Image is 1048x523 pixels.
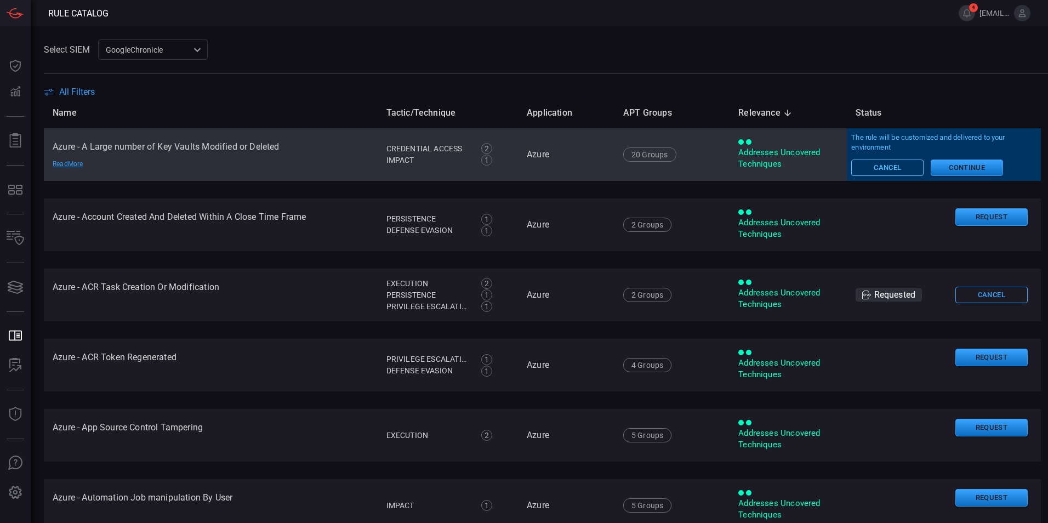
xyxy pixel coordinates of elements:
span: Relevance [738,106,795,120]
div: 5 Groups [623,498,671,513]
td: Azure [518,269,614,321]
button: Dashboard [2,53,29,79]
button: ALERT ANALYSIS [2,353,29,379]
td: Azure - ACR Task Creation Or Modification [44,269,378,321]
div: 1 [481,289,492,300]
button: Request [955,349,1028,367]
button: Continue [931,160,1003,176]
div: 2 [481,430,492,441]
div: Privilege Escalation [386,301,470,312]
div: Addresses Uncovered Techniques [738,147,838,170]
td: Azure - Account Created And Deleted Within A Close Time Frame [44,198,378,251]
button: Request [955,419,1028,437]
div: Credential Access [386,143,470,155]
div: 1 [481,225,492,236]
div: Defense Evasion [386,365,470,377]
span: The rule will be customized and delivered to your environment [851,133,1036,153]
div: Privilege Escalation [386,354,470,365]
div: 1 [481,301,492,312]
td: Azure [518,198,614,251]
td: Azure - ACR Token Regenerated [44,339,378,391]
td: Azure - App Source Control Tampering [44,409,378,462]
button: Inventory [2,225,29,252]
div: 2 [481,143,492,154]
span: Application [527,106,586,120]
div: Execution [386,430,470,441]
span: Rule Catalog [48,8,109,19]
button: All Filters [44,87,95,97]
div: 1 [481,354,492,365]
div: 1 [481,155,492,166]
td: Azure [518,409,614,462]
span: Status [856,106,896,120]
div: Addresses Uncovered Techniques [738,217,838,241]
div: 1 [481,366,492,377]
div: Persistence [386,213,470,225]
button: Detections [2,79,29,105]
button: Rule Catalog [2,323,29,349]
td: Azure [518,339,614,391]
div: 2 [481,278,492,289]
button: Reports [2,128,29,154]
button: Request [955,489,1028,507]
label: Select SIEM [44,44,90,55]
button: Threat Intelligence [2,401,29,428]
div: 1 [481,214,492,225]
div: Impact [386,500,470,511]
div: Read More [53,160,129,168]
th: Tactic/Technique [378,97,518,128]
div: Execution [386,278,470,289]
span: All Filters [59,87,95,97]
div: 4 Groups [623,358,671,372]
div: Persistence [386,289,470,301]
p: GoogleChronicle [106,44,190,55]
div: Addresses Uncovered Techniques [738,428,838,451]
th: APT Groups [614,97,730,128]
button: Request [955,208,1028,226]
button: Cancel [955,287,1028,304]
span: [EMAIL_ADDRESS][DOMAIN_NAME] [979,9,1010,18]
div: 2 Groups [623,218,671,232]
span: 4 [969,3,978,12]
div: 20 Groups [623,147,676,162]
button: Cancel [851,160,924,176]
td: Azure - A Large number of Key Vaults Modified or Deleted [44,128,378,181]
div: Addresses Uncovered Techniques [738,287,838,311]
div: Addresses Uncovered Techniques [738,357,838,381]
span: Name [53,106,91,120]
div: Addresses Uncovered Techniques [738,498,838,521]
div: 1 [481,500,492,511]
div: 2 Groups [623,288,671,302]
div: Impact [386,155,470,166]
button: Cards [2,274,29,300]
button: MITRE - Detection Posture [2,177,29,203]
button: 4 [959,5,975,21]
div: Requested [856,288,922,302]
td: Azure [518,128,614,181]
div: Defense Evasion [386,225,470,236]
div: 5 Groups [623,428,671,442]
button: Ask Us A Question [2,450,29,476]
button: Preferences [2,480,29,506]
